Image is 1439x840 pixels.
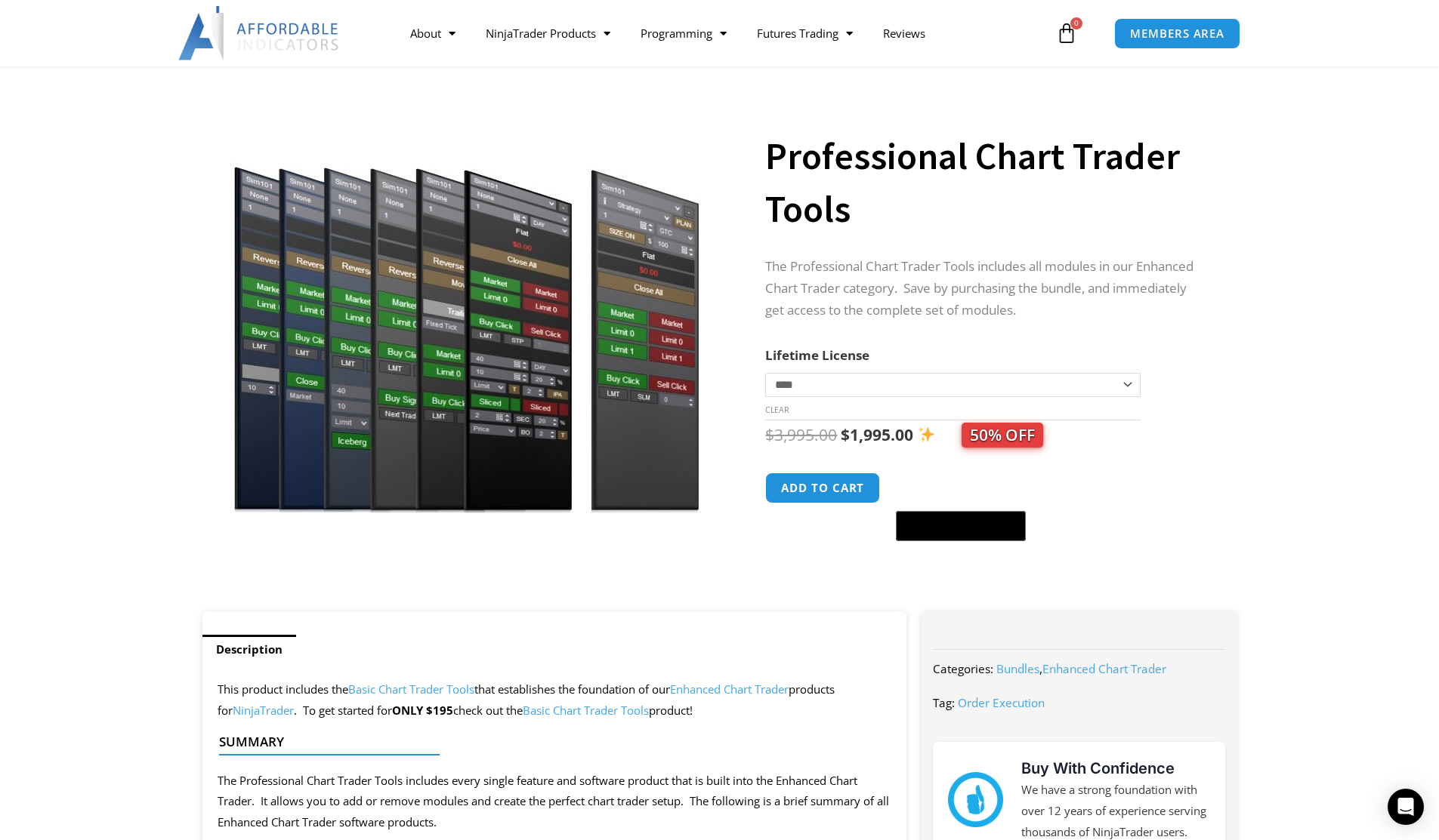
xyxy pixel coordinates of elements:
bdi: 1,995.00 [841,424,913,445]
a: NinjaTrader [233,703,294,718]
a: 0 [1033,11,1100,55]
bdi: 3,995.00 [765,424,837,445]
strong: ONLY $195 [392,703,453,718]
a: Enhanced Chart Trader [1042,661,1166,676]
div: Open Intercom Messenger [1388,789,1424,825]
label: Lifetime License [765,346,869,364]
span: , [996,661,1166,676]
nav: Menu [395,16,1052,51]
p: The Professional Chart Trader Tools includes all modules in our Enhanced Chart Trader category. S... [765,256,1206,322]
h4: Summary [219,734,879,749]
a: MEMBERS AREA [1114,18,1240,49]
span: $ [841,424,850,445]
img: mark thumbs good 43913 | Affordable Indicators – NinjaTrader [948,772,1002,826]
a: Order Execution [958,695,1045,710]
a: Bundles [996,661,1039,676]
a: About [395,16,471,51]
button: Add to cart [765,472,880,503]
img: ✨ [919,426,934,442]
img: ProfessionalToolsBundlePage [224,96,709,513]
p: The Professional Chart Trader Tools includes every single feature and software product that is bu... [218,771,892,834]
h1: Professional Chart Trader Tools [765,130,1206,235]
p: This product includes the that establishes the foundation of our products for . To get started for [218,679,892,722]
img: LogoAI | Affordable Indicators – NinjaTrader [178,6,341,60]
span: Categories: [933,661,993,676]
iframe: PayPal Message 1 [765,550,1206,564]
a: NinjaTrader Products [471,16,625,51]
span: MEMBERS AREA [1130,28,1224,39]
a: Basic Chart Trader Tools [348,682,474,697]
button: Buy with GPay [896,511,1026,541]
a: Reviews [868,16,940,51]
a: Enhanced Chart Trader [670,682,789,697]
a: Basic Chart Trader Tools [523,703,649,718]
span: check out the product! [453,703,693,718]
span: Tag: [933,695,955,710]
a: Description [202,635,296,664]
span: 0 [1070,17,1082,29]
span: 50% OFF [962,423,1043,448]
a: Programming [625,16,742,51]
h3: Buy With Confidence [1021,757,1210,780]
span: $ [765,424,774,445]
iframe: Secure express checkout frame [893,470,1029,506]
a: Clear options [765,405,789,415]
a: Futures Trading [742,16,868,51]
